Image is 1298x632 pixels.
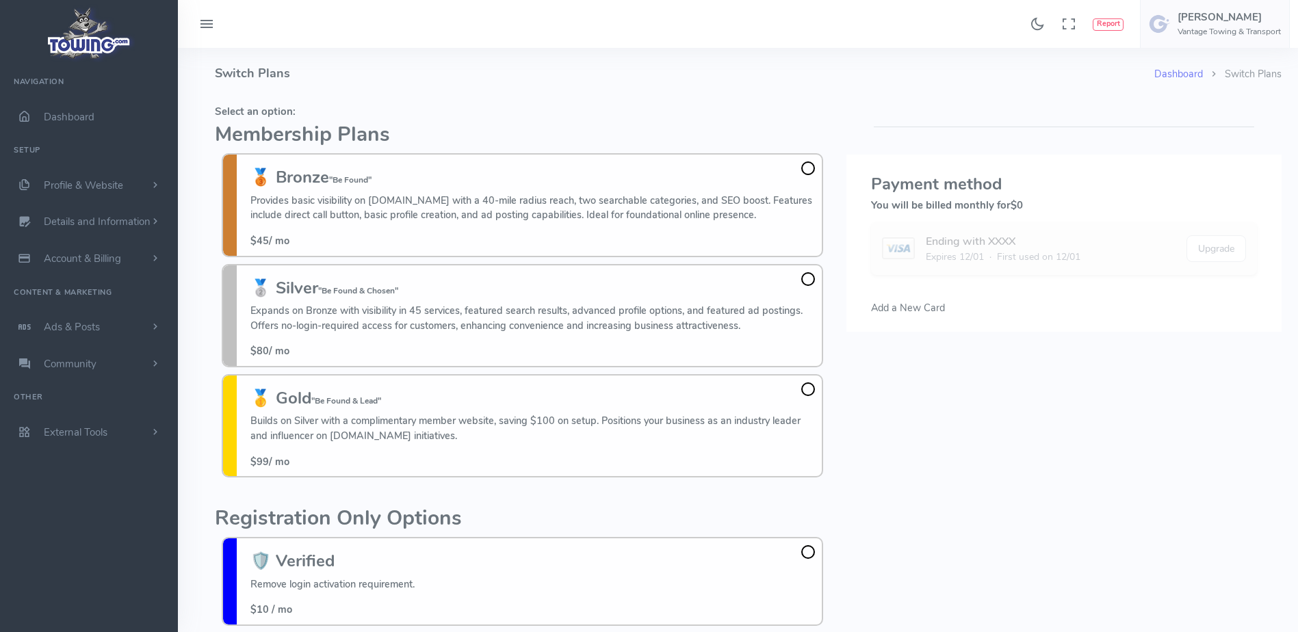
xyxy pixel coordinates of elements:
[250,455,269,469] span: $99
[250,234,269,248] span: $45
[250,344,289,358] span: / mo
[1203,67,1282,82] li: Switch Plans
[44,215,151,229] span: Details and Information
[1178,27,1281,36] h6: Vantage Towing & Transport
[250,279,815,297] h3: 🥈 Silver
[44,179,123,192] span: Profile & Website
[871,175,1257,193] h3: Payment method
[1149,13,1171,35] img: user-image
[318,285,398,296] small: "Be Found & Chosen"
[44,320,100,334] span: Ads & Posts
[250,414,815,443] p: Builds on Silver with a complimentary member website, saving $100 on setup. Positions your busine...
[250,194,815,223] p: Provides basic visibility on [DOMAIN_NAME] with a 40-mile radius reach, two searchable categories...
[926,233,1080,250] div: Ending with XXXX
[1154,67,1203,81] a: Dashboard
[1186,235,1246,262] button: Upgrade
[871,200,1257,211] h5: You will be billed monthly for
[311,395,381,406] small: "Be Found & Lead"
[250,552,415,570] h3: 🛡️ Verified
[871,301,945,315] span: Add a New Card
[250,234,289,248] span: / mo
[44,425,107,439] span: External Tools
[882,237,914,259] img: card image
[989,250,991,264] span: ·
[43,4,135,62] img: logo
[215,508,830,530] h2: Registration Only Options
[44,252,121,265] span: Account & Billing
[250,389,815,407] h3: 🥇 Gold
[250,577,415,592] p: Remove login activation requirement.
[1178,12,1281,23] h5: [PERSON_NAME]
[250,455,289,469] span: / mo
[215,106,830,117] h5: Select an option:
[44,110,94,124] span: Dashboard
[329,174,372,185] small: "Be Found"
[250,168,815,186] h3: 🥉 Bronze
[250,344,269,358] span: $80
[44,357,96,371] span: Community
[997,250,1080,264] span: First used on 12/01
[215,124,830,146] h2: Membership Plans
[250,304,815,333] p: Expands on Bronze with visibility in 45 services, featured search results, advanced profile optio...
[926,250,984,264] span: Expires 12/01
[250,603,292,616] span: $10 / mo
[1093,18,1124,31] button: Report
[215,48,1154,99] h4: Switch Plans
[1011,198,1023,212] span: $0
